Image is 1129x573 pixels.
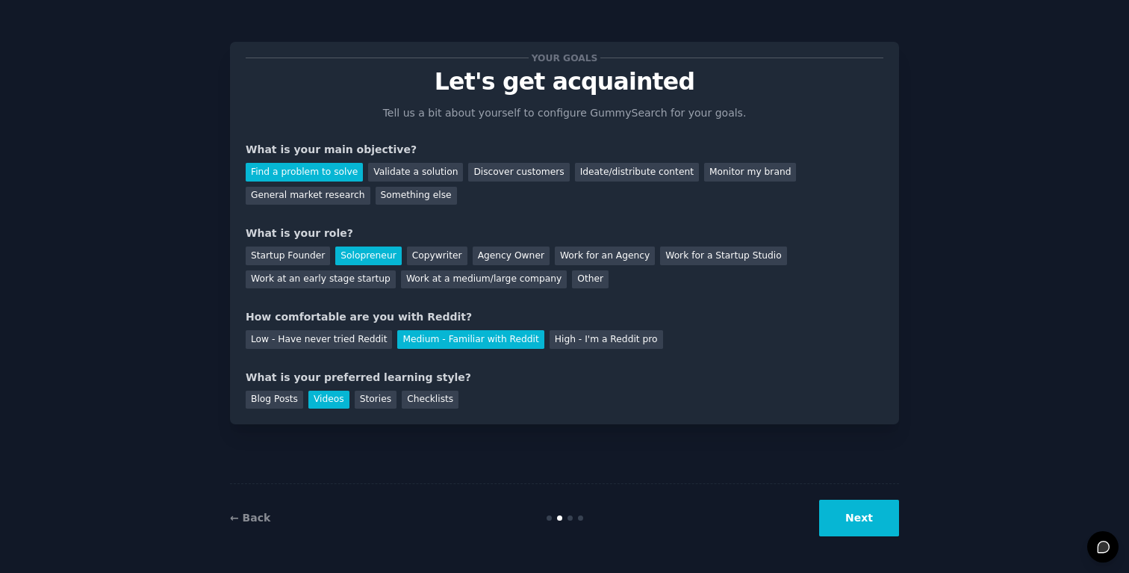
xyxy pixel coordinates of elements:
div: High - I'm a Reddit pro [550,330,663,349]
div: Other [572,270,609,289]
div: Agency Owner [473,247,550,265]
div: Stories [355,391,396,409]
span: Your goals [529,50,600,66]
div: Medium - Familiar with Reddit [397,330,544,349]
div: What is your preferred learning style? [246,370,883,385]
div: Validate a solution [368,163,463,182]
div: Something else [376,187,457,205]
div: Find a problem to solve [246,163,363,182]
a: ← Back [230,512,270,524]
div: Checklists [402,391,458,409]
div: General market research [246,187,370,205]
div: Work for a Startup Studio [660,247,786,265]
div: Solopreneur [335,247,401,265]
div: Discover customers [468,163,569,182]
div: Copywriter [407,247,467,265]
div: Startup Founder [246,247,330,265]
div: Low - Have never tried Reddit [246,330,392,349]
div: Monitor my brand [704,163,796,182]
div: What is your role? [246,226,883,241]
div: Work at an early stage startup [246,270,396,289]
div: Work for an Agency [555,247,655,265]
p: Let's get acquainted [246,69,883,95]
p: Tell us a bit about yourself to configure GummySearch for your goals. [376,105,753,121]
div: Blog Posts [246,391,303,409]
div: What is your main objective? [246,142,883,158]
div: Work at a medium/large company [401,270,567,289]
div: How comfortable are you with Reddit? [246,309,883,325]
div: Ideate/distribute content [575,163,699,182]
button: Next [819,500,899,536]
div: Videos [308,391,349,409]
